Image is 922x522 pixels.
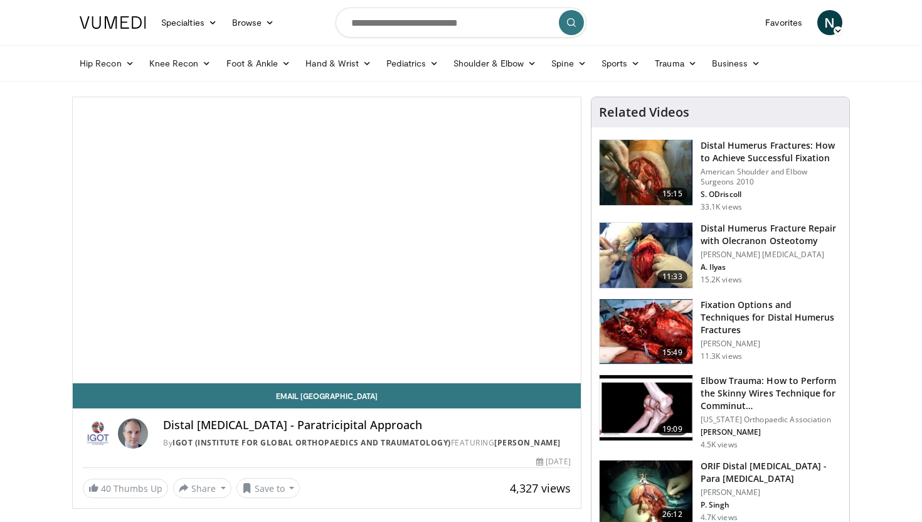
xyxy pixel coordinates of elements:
div: [DATE] [536,456,570,467]
a: Knee Recon [142,51,219,76]
button: Save to [236,478,300,498]
a: Hand & Wrist [298,51,379,76]
img: Avatar [118,418,148,449]
a: Pediatrics [379,51,446,76]
a: Hip Recon [72,51,142,76]
a: 15:49 Fixation Options and Techniques for Distal Humerus Fractures [PERSON_NAME] 11.3K views [599,299,842,365]
p: P. Singh [701,500,842,510]
span: 19:09 [657,423,687,435]
p: [US_STATE] Orthopaedic Association [701,415,842,425]
img: 96ff3178-9bc5-44d7-83c1-7bb6291c9b10.150x105_q85_crop-smart_upscale.jpg [600,223,692,288]
img: IGOT (Institute for Global Orthopaedics and Traumatology) [83,418,113,449]
h3: Fixation Options and Techniques for Distal Humerus Fractures [701,299,842,336]
p: A. Ilyas [701,262,842,272]
span: 26:12 [657,508,687,521]
h3: Elbow Trauma: How to Perform the Skinny Wires Technique for Comminut… [701,375,842,412]
p: 33.1K views [701,202,742,212]
p: S. ODriscoll [701,189,842,200]
a: Trauma [647,51,704,76]
h3: Distal Humerus Fractures: How to Achieve Successful Fixation [701,139,842,164]
p: [PERSON_NAME] [701,339,842,349]
img: VuMedi Logo [80,16,146,29]
input: Search topics, interventions [336,8,586,38]
p: 15.2K views [701,275,742,285]
div: By FEATURING [163,437,571,449]
video-js: Video Player [73,97,581,383]
a: 40 Thumbs Up [83,479,168,498]
span: 4,327 views [510,481,571,496]
a: 15:15 Distal Humerus Fractures: How to Achieve Successful Fixation American Shoulder and Elbow Su... [599,139,842,212]
a: Favorites [758,10,810,35]
p: [PERSON_NAME] [701,427,842,437]
a: [PERSON_NAME] [494,437,561,448]
img: stein_3.png.150x105_q85_crop-smart_upscale.jpg [600,299,692,365]
a: N [817,10,842,35]
span: 15:49 [657,346,687,359]
a: 11:33 Distal Humerus Fracture Repair with Olecranon Osteotomy [PERSON_NAME] [MEDICAL_DATA] A. Ily... [599,222,842,289]
p: 4.5K views [701,440,738,450]
h4: Distal [MEDICAL_DATA] - Paratricipital Approach [163,418,571,432]
a: Email [GEOGRAPHIC_DATA] [73,383,581,408]
p: [PERSON_NAME] [MEDICAL_DATA] [701,250,842,260]
p: American Shoulder and Elbow Surgeons 2010 [701,167,842,187]
a: Business [704,51,768,76]
a: Sports [594,51,648,76]
h3: ORIF Distal [MEDICAL_DATA] - Para [MEDICAL_DATA] [701,460,842,485]
a: Shoulder & Elbow [446,51,544,76]
img: 208aabb9-6895-4f6e-b598-36ea6e60126a.150x105_q85_crop-smart_upscale.jpg [600,375,692,440]
h3: Distal Humerus Fracture Repair with Olecranon Osteotomy [701,222,842,247]
img: shawn_1.png.150x105_q85_crop-smart_upscale.jpg [600,140,692,205]
p: 11.3K views [701,351,742,361]
button: Share [173,478,231,498]
a: IGOT (Institute for Global Orthopaedics and Traumatology) [172,437,451,448]
a: Spine [544,51,593,76]
span: 40 [101,482,111,494]
span: 11:33 [657,270,687,283]
span: 15:15 [657,188,687,200]
a: Specialties [154,10,225,35]
a: Foot & Ankle [219,51,299,76]
p: [PERSON_NAME] [701,487,842,498]
a: 19:09 Elbow Trauma: How to Perform the Skinny Wires Technique for Comminut… [US_STATE] Orthopaedi... [599,375,842,450]
h4: Related Videos [599,105,689,120]
a: Browse [225,10,282,35]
